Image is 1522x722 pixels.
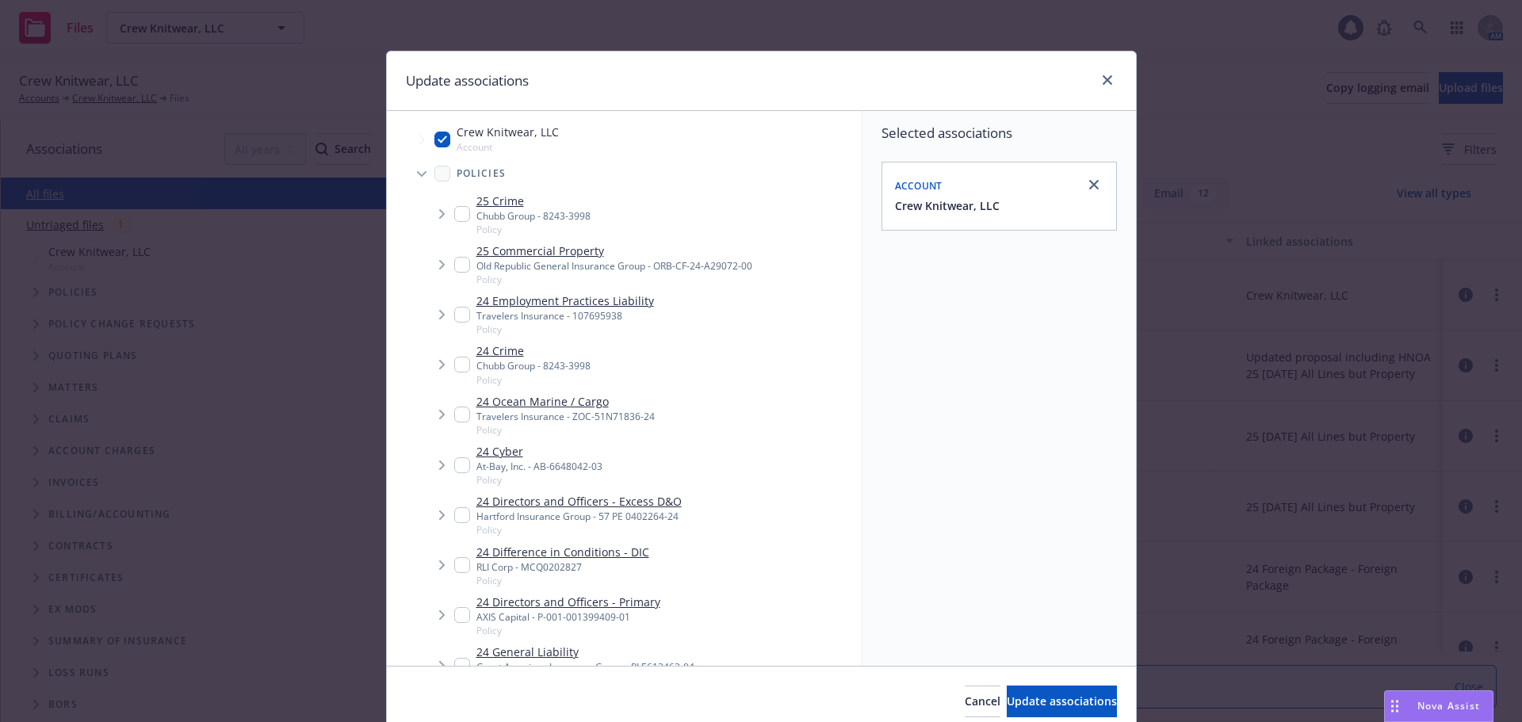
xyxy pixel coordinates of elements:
[457,140,559,154] span: Account
[457,169,507,178] span: Policies
[476,410,655,423] div: Travelers Insurance - ZOC-51N71836-24
[965,693,1000,709] span: Cancel
[476,493,682,510] a: 24 Directors and Officers - Excess D&O
[476,223,591,236] span: Policy
[476,594,660,610] a: 24 Directors and Officers - Primary
[476,209,591,223] div: Chubb Group - 8243-3998
[476,342,591,359] a: 24 Crime
[476,510,682,523] div: Hartford Insurance Group - 57 PE 0402264-24
[1007,686,1117,717] button: Update associations
[476,644,694,660] a: 24 General Liability
[881,124,1117,143] span: Selected associations
[1084,175,1103,194] a: close
[476,473,602,487] span: Policy
[476,259,752,273] div: Old Republic General Insurance Group - ORB-CF-24-A29072-00
[476,460,602,473] div: At-Bay, Inc. - AB-6648042-03
[476,243,752,259] a: 25 Commercial Property
[1385,691,1405,721] div: Drag to move
[476,193,591,209] a: 25 Crime
[476,660,694,674] div: Great American Insurance Group - PLE613463-04
[406,71,529,91] h1: Update associations
[476,393,655,410] a: 24 Ocean Marine / Cargo
[476,323,654,336] span: Policy
[965,686,1000,717] button: Cancel
[476,309,654,323] div: Travelers Insurance - 107695938
[476,273,752,286] span: Policy
[895,179,943,193] span: Account
[1384,690,1493,722] button: Nova Assist
[476,624,660,637] span: Policy
[476,560,649,574] div: RLI Corp - MCQ0202827
[476,610,660,624] div: AXIS Capital - P-001-001399409-01
[1007,693,1117,709] span: Update associations
[476,292,654,309] a: 24 Employment Practices Liability
[476,523,682,537] span: Policy
[476,359,591,372] div: Chubb Group - 8243-3998
[476,574,649,587] span: Policy
[476,423,655,437] span: Policy
[476,544,649,560] a: 24 Difference in Conditions - DIC
[895,197,1000,214] button: Crew Knitwear, LLC
[457,124,559,140] span: Crew Knitwear, LLC
[476,443,602,460] a: 24 Cyber
[476,373,591,387] span: Policy
[1098,71,1117,90] a: close
[1417,699,1480,712] span: Nova Assist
